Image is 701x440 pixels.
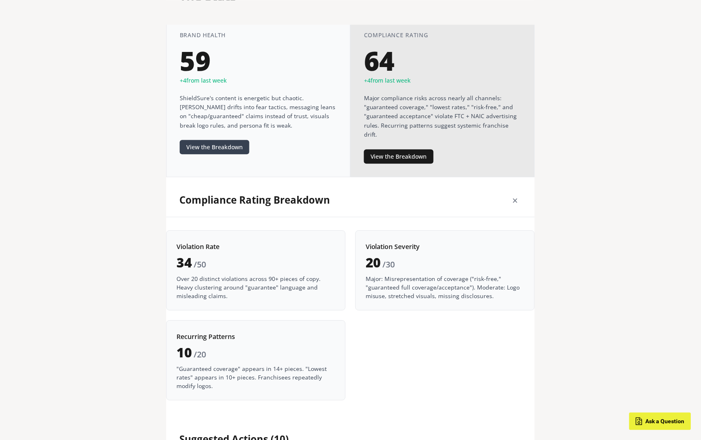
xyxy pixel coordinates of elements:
[176,274,335,300] p: Over 20 distinct violations across 90+ pieces of copy. Heavy clustering around "guarantee" langua...
[176,330,335,343] h3: Recurring Patterns
[180,48,337,74] div: 59
[509,190,522,210] button: ×
[176,240,335,253] h3: Violation Rate
[364,94,521,139] p: Major compliance risks across nearly all channels: "guaranteed coverage," "lowest rates," "risk-f...
[176,364,335,390] p: "Guaranteed coverage" appears in 14+ pieces. "Lowest rates" appears in 10+ pieces. Franchisees re...
[176,349,192,356] span: 10
[180,29,337,41] h3: Brand Health
[629,413,691,430] button: Open chat assistant
[646,418,685,425] span: Ask a Question
[180,140,249,154] button: View the Breakdown
[366,274,525,300] p: Major: Misrepresentation of coverage ("risk-free," "guaranteed full coverage/acceptance"). Modera...
[180,94,337,130] p: ShieldSure's content is energetic but chaotic. [PERSON_NAME] drifts into fear tactics, messaging ...
[364,48,521,74] div: 64
[383,261,395,268] span: / 30
[366,240,525,253] h3: Violation Severity
[179,194,330,206] h2: Compliance Rating Breakdown
[364,149,434,164] button: View the Breakdown
[194,261,206,268] span: / 50
[364,77,521,84] div: + 4 from last week
[194,351,206,358] span: / 20
[364,29,521,41] h3: Compliance Rating
[366,259,381,266] span: 20
[176,259,192,266] span: 34
[180,77,337,84] div: + 4 from last week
